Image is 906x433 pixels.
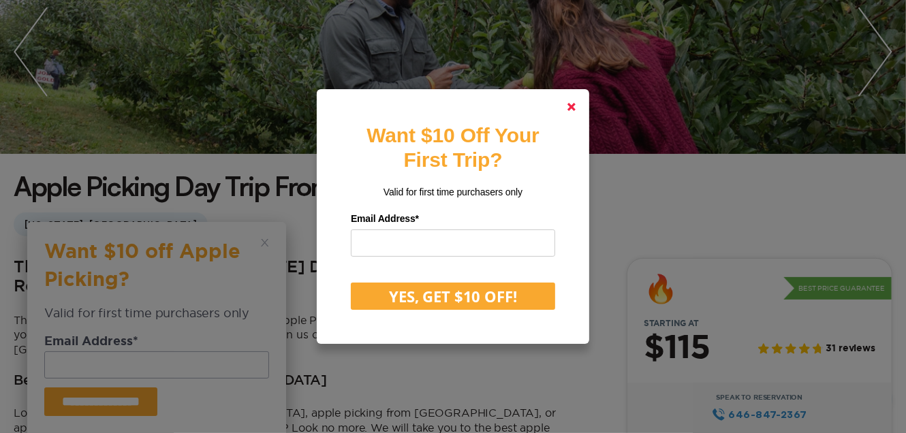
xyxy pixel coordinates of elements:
[351,283,555,310] button: YES, GET $10 OFF!
[351,208,555,229] label: Email Address
[555,91,588,123] a: Close
[384,187,522,197] span: Valid for first time purchasers only
[366,124,539,171] strong: Want $10 Off Your First Trip?
[416,213,419,224] span: Required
